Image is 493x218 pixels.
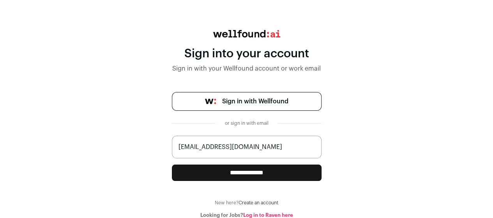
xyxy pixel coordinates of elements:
img: wellfound-symbol-flush-black-fb3c872781a75f747ccb3a119075da62bfe97bd399995f84a933054e44a575c4.png [205,99,216,104]
div: Sign in with your Wellfound account or work email [172,64,322,73]
div: New here? [172,200,322,206]
input: name@work-email.com [172,136,322,158]
a: Create an account [239,200,278,205]
a: Sign in with Wellfound [172,92,322,111]
img: wellfound:ai [213,30,280,37]
div: Sign into your account [172,47,322,61]
span: Sign in with Wellfound [222,97,288,106]
div: or sign in with email [222,120,272,126]
a: Log in to Raven here [243,213,293,218]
